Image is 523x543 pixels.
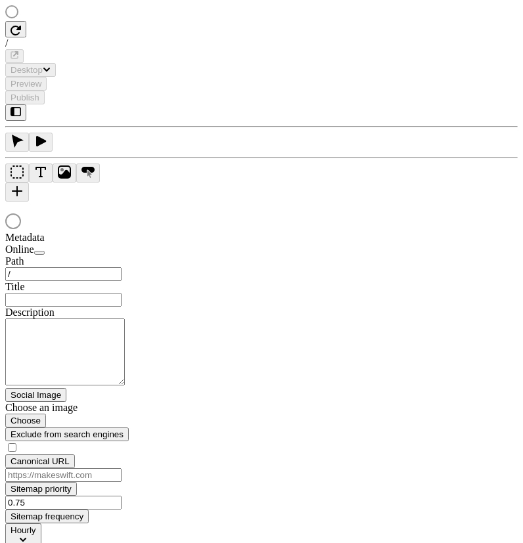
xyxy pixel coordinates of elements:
button: Canonical URL [5,454,75,468]
span: Sitemap priority [11,484,72,494]
button: Publish [5,91,45,104]
div: Choose an image [5,402,163,414]
button: Sitemap priority [5,482,77,496]
input: https://makeswift.com [5,468,122,482]
div: / [5,37,518,49]
span: Sitemap frequency [11,511,83,521]
div: Metadata [5,232,163,244]
span: Title [5,281,25,292]
button: Button [76,163,100,183]
span: Description [5,307,55,318]
span: Social Image [11,390,61,400]
button: Desktop [5,63,56,77]
button: Text [29,163,53,183]
button: Social Image [5,388,66,402]
button: Image [53,163,76,183]
button: Preview [5,77,47,91]
span: Choose [11,416,41,425]
button: Sitemap frequency [5,510,89,523]
button: Exclude from search engines [5,427,129,441]
span: Hourly [11,525,36,535]
span: Online [5,244,34,255]
span: Preview [11,79,41,89]
button: Box [5,163,29,183]
button: Choose [5,414,46,427]
span: Desktop [11,65,43,75]
span: Publish [11,93,39,102]
span: Path [5,255,24,267]
span: Exclude from search engines [11,429,124,439]
span: Canonical URL [11,456,70,466]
